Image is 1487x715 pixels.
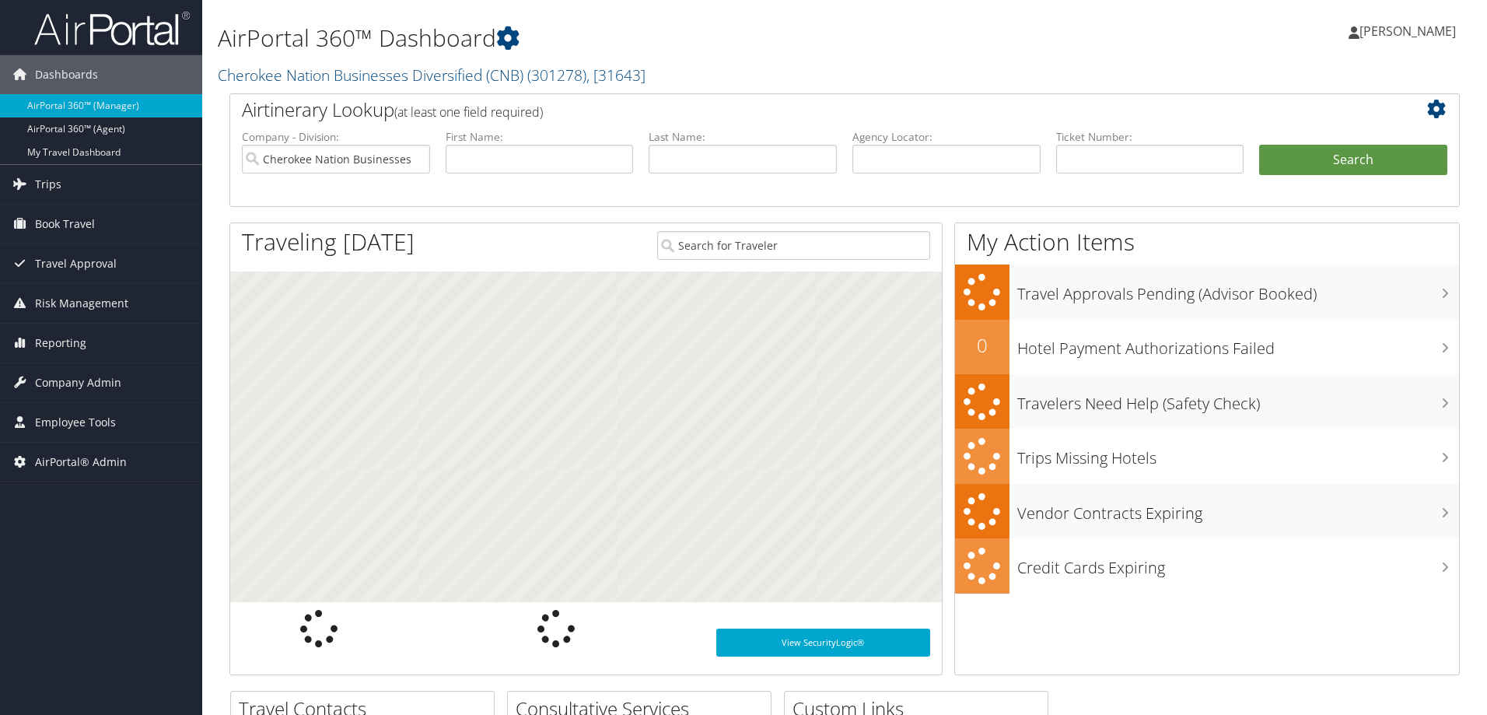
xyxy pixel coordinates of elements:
[242,96,1345,123] h2: Airtinerary Lookup
[657,231,930,260] input: Search for Traveler
[955,538,1459,594] a: Credit Cards Expiring
[218,65,646,86] a: Cherokee Nation Businesses Diversified (CNB)
[955,484,1459,539] a: Vendor Contracts Expiring
[852,129,1041,145] label: Agency Locator:
[1056,129,1244,145] label: Ticket Number:
[35,324,86,363] span: Reporting
[1017,385,1459,415] h3: Travelers Need Help (Safety Check)
[1017,495,1459,524] h3: Vendor Contracts Expiring
[446,129,634,145] label: First Name:
[242,226,415,258] h1: Traveling [DATE]
[1017,549,1459,579] h3: Credit Cards Expiring
[218,22,1054,54] h1: AirPortal 360™ Dashboard
[649,129,837,145] label: Last Name:
[35,363,121,402] span: Company Admin
[586,65,646,86] span: , [ 31643 ]
[35,205,95,244] span: Book Travel
[955,429,1459,484] a: Trips Missing Hotels
[35,55,98,94] span: Dashboards
[527,65,586,86] span: ( 301278 )
[35,284,128,323] span: Risk Management
[716,629,930,657] a: View SecurityLogic®
[35,403,116,442] span: Employee Tools
[34,10,190,47] img: airportal-logo.png
[1017,440,1459,469] h3: Trips Missing Hotels
[1349,8,1471,54] a: [PERSON_NAME]
[35,443,127,482] span: AirPortal® Admin
[1017,330,1459,359] h3: Hotel Payment Authorizations Failed
[1017,275,1459,305] h3: Travel Approvals Pending (Advisor Booked)
[955,226,1459,258] h1: My Action Items
[394,103,543,121] span: (at least one field required)
[955,265,1459,320] a: Travel Approvals Pending (Advisor Booked)
[35,165,61,204] span: Trips
[35,244,117,283] span: Travel Approval
[955,320,1459,374] a: 0Hotel Payment Authorizations Failed
[1259,145,1447,176] button: Search
[1359,23,1456,40] span: [PERSON_NAME]
[955,374,1459,429] a: Travelers Need Help (Safety Check)
[242,129,430,145] label: Company - Division:
[955,332,1009,359] h2: 0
